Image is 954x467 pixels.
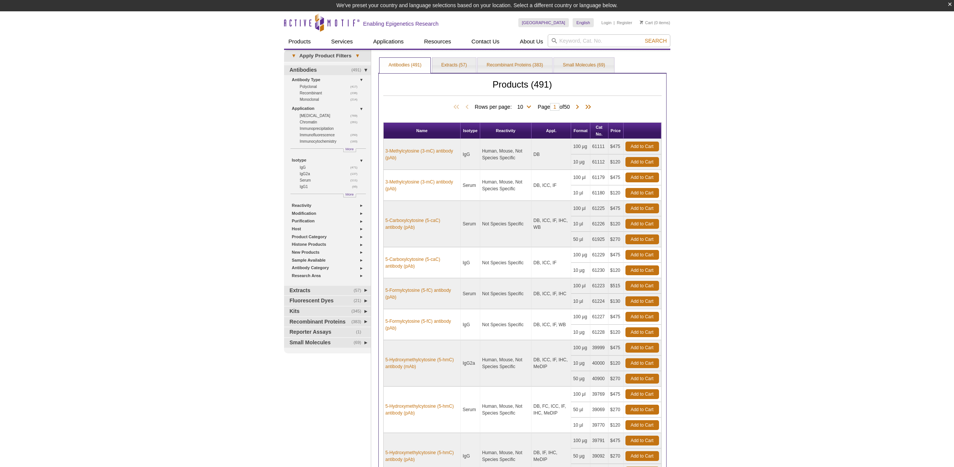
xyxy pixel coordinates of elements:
a: Sample Available [292,256,366,264]
th: Isotype [461,123,480,139]
a: Antibody Type [292,76,366,84]
a: (21)Fluorescent Dyes [284,296,371,306]
a: [GEOGRAPHIC_DATA] [518,18,569,27]
a: Host [292,225,366,233]
a: 5-Hydroxymethylcytosine (5-hmC) antibody (mAb) [386,356,459,370]
a: 5-Formylcytosine (5-fC) antibody (pAb) [386,318,459,331]
td: 100 µl [571,170,590,185]
td: 39770 [590,418,608,433]
td: Human, Mouse, Not Species Specific [480,340,532,387]
span: (345) [351,307,365,316]
td: Not Species Specific [480,309,532,340]
li: | [614,18,615,27]
a: Add to Cart [625,405,659,415]
td: $475 [608,340,624,356]
span: Next Page [574,103,581,111]
td: 61225 [590,201,608,216]
img: Your Cart [640,20,643,24]
td: 100 µg [571,139,590,154]
a: Applications [369,34,408,49]
td: 61179 [590,170,608,185]
a: (69)Small Molecules [284,338,371,348]
td: DB, ICC, IF, IHC [532,278,571,309]
a: Modification [292,210,366,217]
th: Appl. [532,123,571,139]
td: $515 [608,278,624,294]
td: Serum [461,278,480,309]
a: Add to Cart [625,203,659,213]
a: Add to Cart [625,265,659,275]
a: Add to Cart [625,436,659,445]
td: 61112 [590,154,608,170]
td: Not Species Specific [480,201,532,247]
button: Search [642,37,669,44]
td: $475 [608,433,624,449]
a: (250)Immunofluorescence [300,132,362,138]
a: Add to Cart [625,312,659,322]
a: Add to Cart [625,389,659,399]
td: $475 [608,247,624,263]
span: ▾ [352,52,363,59]
td: 10 µg [571,263,590,278]
a: Product Category [292,233,366,241]
td: $475 [608,170,624,185]
td: $475 [608,139,624,154]
td: 10 µl [571,294,590,309]
th: Cat No. [590,123,608,139]
td: 40900 [590,371,608,387]
td: $270 [608,449,624,464]
td: 39069 [590,402,608,418]
td: DB, ICC, IF, WB [532,309,571,340]
a: (137)IgG2a [300,171,362,177]
a: (214)Monoclonal [300,96,362,103]
a: (183)Immunocytochemistry [300,138,362,145]
td: $120 [608,154,624,170]
td: 50 µg [571,449,590,464]
td: 10 µg [571,325,590,340]
a: Histone Products [292,240,366,248]
td: $270 [608,402,624,418]
span: (250) [350,132,362,138]
a: (417)Polyclonal [300,83,362,90]
a: (111)Serum [300,177,362,183]
span: More [346,191,354,197]
input: Keyword, Cat. No. [548,34,670,47]
td: 10 µl [571,216,590,232]
td: 100 µl [571,387,590,402]
span: (69) [354,338,366,348]
span: ▾ [288,52,300,59]
span: (1) [356,327,366,337]
span: (491) [351,65,365,75]
span: Page of [534,103,574,111]
span: (769) [350,113,362,119]
a: Add to Cart [625,250,659,260]
td: DB, ICC, IF, IHC, MeDIP [532,340,571,387]
td: 61223 [590,278,608,294]
td: 50 µl [571,232,590,247]
a: Register [617,20,632,25]
td: 61229 [590,247,608,263]
td: 10 µl [571,185,590,201]
th: Price [608,123,624,139]
td: 39999 [590,340,608,356]
td: Serum [461,387,480,433]
td: $120 [608,185,624,201]
td: 61228 [590,325,608,340]
span: (261) [350,119,362,125]
a: Add to Cart [625,420,659,430]
span: (137) [350,171,362,177]
td: 40000 [590,356,608,371]
td: Not Species Specific [480,278,532,309]
a: Products [284,34,315,49]
a: (57)Extracts [284,286,371,296]
a: Login [601,20,611,25]
a: Small Molecules (69) [554,58,614,73]
td: 61227 [590,309,608,325]
td: 100 µg [571,433,590,449]
td: $120 [608,263,624,278]
td: Human, Mouse, Not Species Specific [480,387,532,433]
td: $270 [608,232,624,247]
a: Purification [292,217,366,225]
a: Add to Cart [625,188,659,198]
a: Add to Cart [625,219,659,229]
